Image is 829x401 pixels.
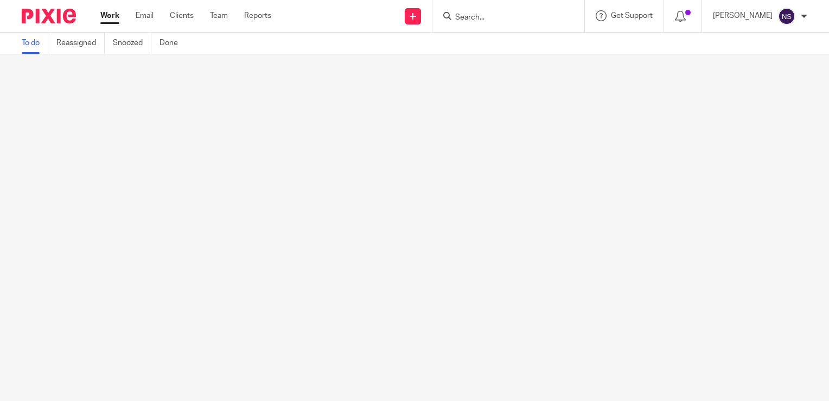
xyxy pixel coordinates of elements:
a: To do [22,33,48,54]
input: Search [454,13,552,23]
a: Clients [170,10,194,21]
span: Get Support [611,12,653,20]
a: Done [160,33,186,54]
a: Reports [244,10,271,21]
img: Pixie [22,9,76,23]
a: Snoozed [113,33,151,54]
a: Team [210,10,228,21]
a: Work [100,10,119,21]
img: svg%3E [778,8,795,25]
a: Reassigned [56,33,105,54]
a: Email [136,10,154,21]
p: [PERSON_NAME] [713,10,773,21]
